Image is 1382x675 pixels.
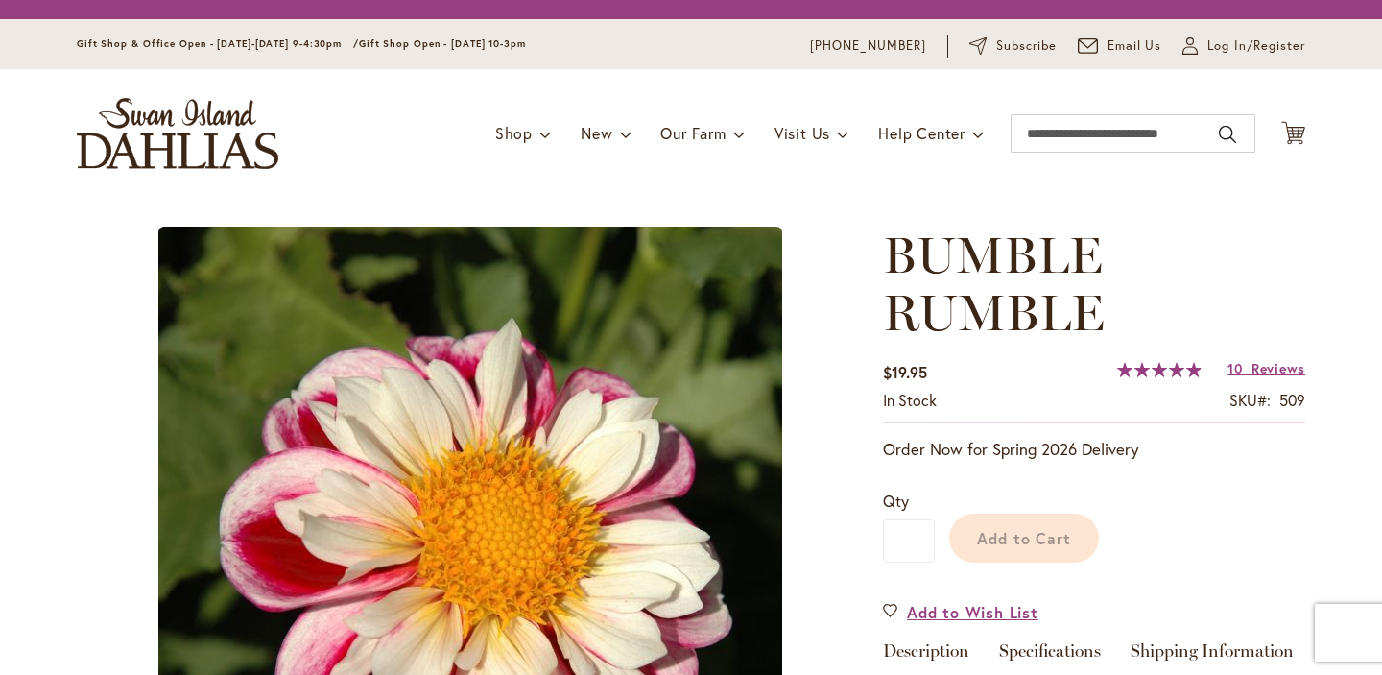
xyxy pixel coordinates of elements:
span: Visit Us [774,123,830,143]
a: Email Us [1078,36,1162,56]
span: Gift Shop Open - [DATE] 10-3pm [359,37,526,50]
span: Subscribe [996,36,1057,56]
a: Subscribe [969,36,1057,56]
a: Shipping Information [1131,642,1294,670]
span: Add to Wish List [907,601,1038,623]
span: Our Farm [660,123,726,143]
span: Gift Shop & Office Open - [DATE]-[DATE] 9-4:30pm / [77,37,359,50]
span: Help Center [878,123,965,143]
span: In stock [883,390,937,410]
a: Specifications [999,642,1101,670]
span: Email Us [1108,36,1162,56]
a: [PHONE_NUMBER] [810,36,926,56]
a: 10 Reviews [1227,359,1305,377]
span: 10 [1227,359,1242,377]
span: Log In/Register [1207,36,1305,56]
span: BUMBLE RUMBLE [883,225,1105,343]
div: Detailed Product Info [883,642,1305,670]
strong: SKU [1229,390,1271,410]
span: Reviews [1251,359,1305,377]
a: store logo [77,98,278,169]
span: Shop [495,123,533,143]
span: Qty [883,491,909,511]
div: 99% [1117,362,1202,377]
span: $19.95 [883,362,927,382]
div: 509 [1279,390,1305,412]
iframe: Launch Accessibility Center [14,607,68,661]
a: Log In/Register [1182,36,1305,56]
span: New [581,123,612,143]
a: Add to Wish List [883,601,1038,623]
p: Order Now for Spring 2026 Delivery [883,438,1305,461]
a: Description [883,642,969,670]
button: Search [1219,119,1236,150]
div: Availability [883,390,937,412]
